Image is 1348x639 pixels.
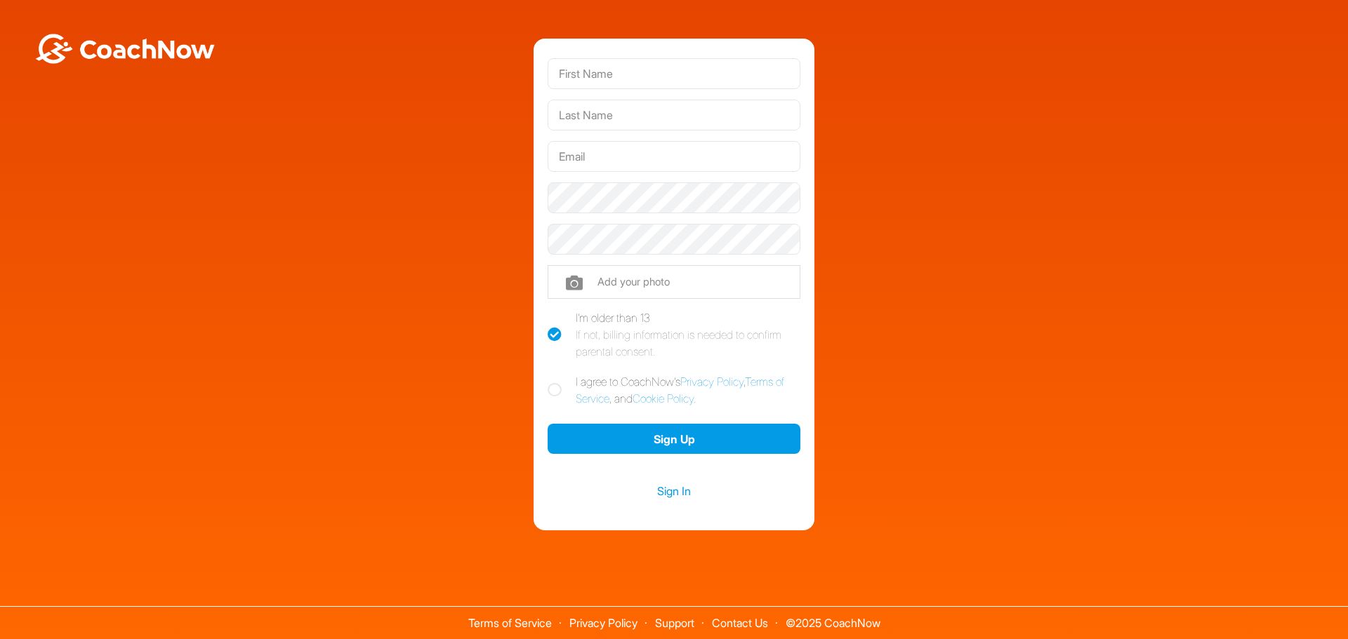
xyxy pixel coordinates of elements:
[779,607,887,628] span: © 2025 CoachNow
[712,616,768,630] a: Contact Us
[576,326,800,360] div: If not, billing information is needed to confirm parental consent.
[680,375,744,389] a: Privacy Policy
[569,616,637,630] a: Privacy Policy
[468,616,552,630] a: Terms of Service
[548,482,800,500] a: Sign In
[548,100,800,130] input: Last Name
[548,141,800,172] input: Email
[548,58,800,89] input: First Name
[655,616,694,630] a: Support
[633,391,694,405] a: Cookie Policy
[576,309,800,360] div: I'm older than 13
[34,34,216,64] img: BwLJSsUCoWCh5upNqxVrqldRgqLPVwmV24tXu5FoVAoFEpwwqQ3VIfuoInZCoVCoTD4vwADAC3ZFMkVEQFDAAAAAElFTkSuQmCC
[548,424,800,454] button: Sign Up
[548,373,800,407] label: I agree to CoachNow's , , and .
